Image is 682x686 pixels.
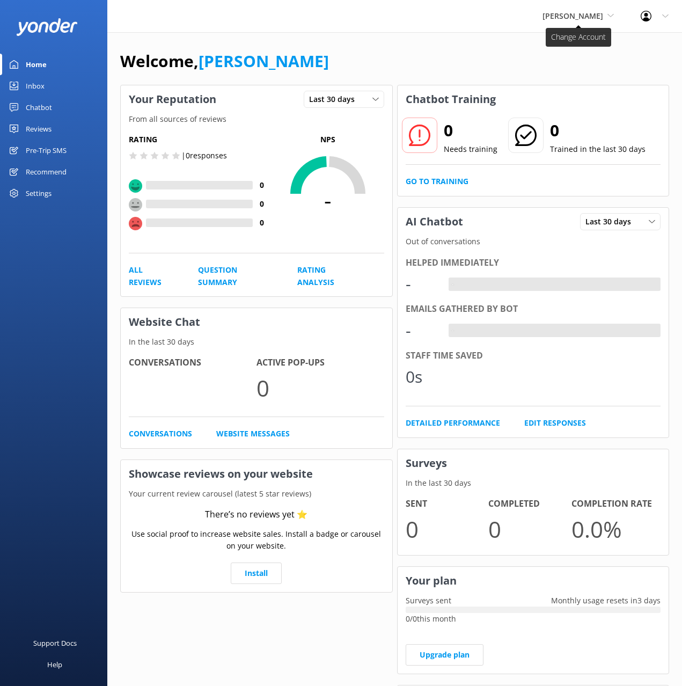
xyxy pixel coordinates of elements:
[256,370,384,406] p: 0
[524,417,586,429] a: Edit Responses
[26,140,67,161] div: Pre-Trip SMS
[449,278,457,291] div: -
[406,271,438,297] div: -
[398,595,459,607] p: Surveys sent
[449,324,457,338] div: -
[256,356,384,370] h4: Active Pop-ups
[406,349,661,363] div: Staff time saved
[253,198,272,210] h4: 0
[120,48,329,74] h1: Welcome,
[398,567,669,595] h3: Your plan
[406,256,661,270] div: Helped immediately
[444,118,497,143] h2: 0
[488,497,571,511] h4: Completed
[205,508,307,522] div: There’s no reviews yet ⭐
[216,428,290,440] a: Website Messages
[121,113,392,125] p: From all sources of reviews
[406,511,489,547] p: 0
[542,11,603,21] span: [PERSON_NAME]
[272,134,384,145] p: NPS
[253,217,272,229] h4: 0
[121,460,392,488] h3: Showcase reviews on your website
[585,216,637,228] span: Last 30 days
[198,264,273,288] a: Question Summary
[16,18,78,36] img: yonder-white-logo.png
[129,528,384,552] p: Use social proof to increase website sales. Install a badge or carousel on your website.
[26,161,67,183] div: Recommend
[488,511,571,547] p: 0
[406,417,500,429] a: Detailed Performance
[543,595,669,607] p: Monthly usage resets in 3 days
[406,497,489,511] h4: Sent
[26,75,45,97] div: Inbox
[253,179,272,191] h4: 0
[309,93,361,105] span: Last 30 days
[398,208,471,236] h3: AI Chatbot
[129,134,272,145] h5: Rating
[47,654,62,675] div: Help
[406,318,438,344] div: -
[26,118,52,140] div: Reviews
[33,632,77,654] div: Support Docs
[297,264,360,288] a: Rating Analysis
[181,150,227,162] p: | 0 responses
[406,613,661,625] p: 0 / 0 this month
[129,356,256,370] h4: Conversations
[121,488,392,500] p: Your current review carousel (latest 5 star reviews)
[121,336,392,348] p: In the last 30 days
[398,477,669,489] p: In the last 30 days
[444,143,497,155] p: Needs training
[550,143,646,155] p: Trained in the last 30 days
[121,85,224,113] h3: Your Reputation
[272,186,384,213] span: -
[26,54,47,75] div: Home
[129,264,174,288] a: All Reviews
[121,308,392,336] h3: Website Chat
[406,364,438,390] div: 0s
[398,449,669,477] h3: Surveys
[231,563,282,584] a: Install
[26,97,52,118] div: Chatbot
[571,497,655,511] h4: Completion Rate
[398,85,504,113] h3: Chatbot Training
[571,511,655,547] p: 0.0 %
[406,176,468,187] a: Go to Training
[26,183,52,204] div: Settings
[129,428,192,440] a: Conversations
[406,302,661,316] div: Emails gathered by bot
[550,118,646,143] h2: 0
[398,236,669,247] p: Out of conversations
[406,644,483,666] a: Upgrade plan
[199,50,329,72] a: [PERSON_NAME]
